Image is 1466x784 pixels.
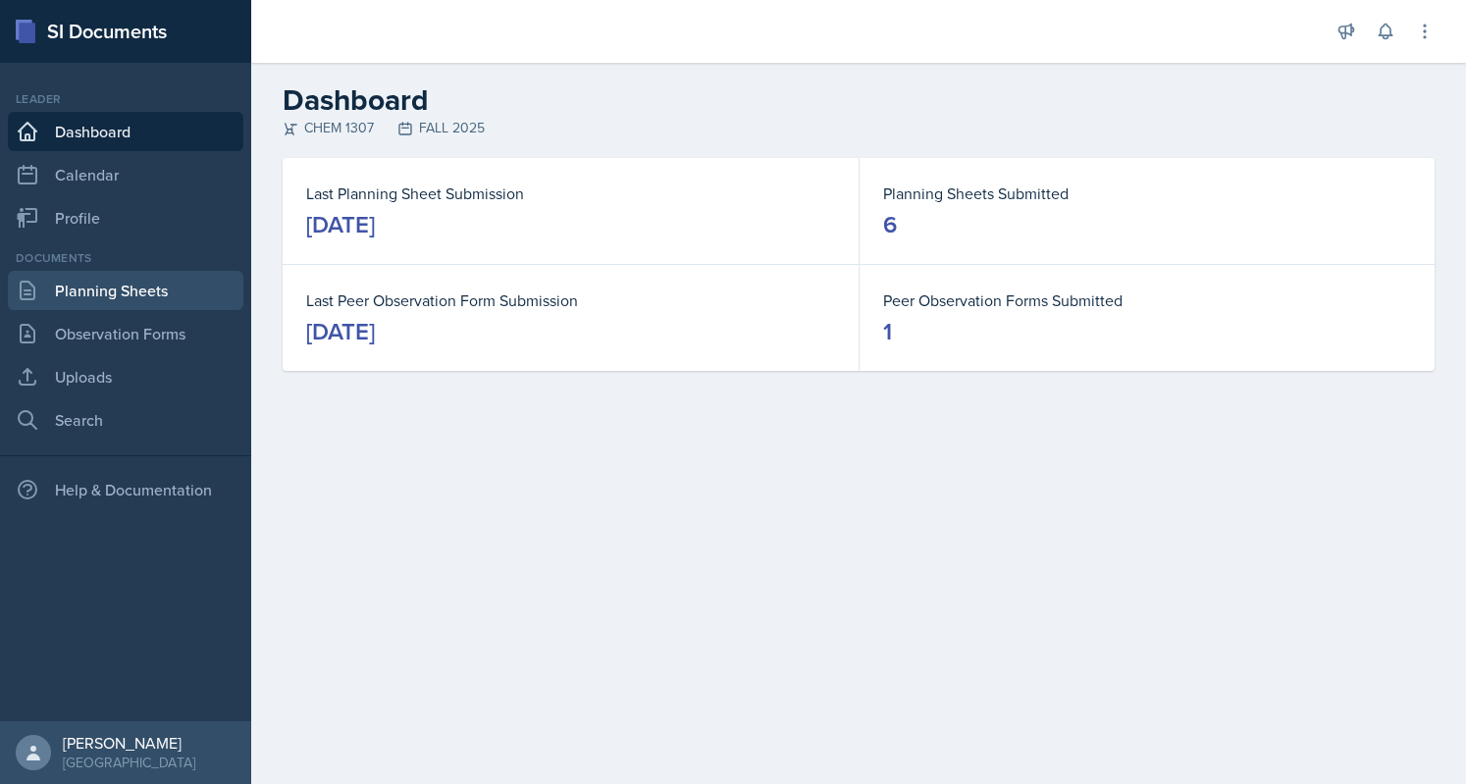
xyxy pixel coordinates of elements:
[283,82,1435,118] h2: Dashboard
[306,182,835,205] dt: Last Planning Sheet Submission
[883,182,1411,205] dt: Planning Sheets Submitted
[883,209,897,240] div: 6
[63,733,195,753] div: [PERSON_NAME]
[8,90,243,108] div: Leader
[8,314,243,353] a: Observation Forms
[8,155,243,194] a: Calendar
[8,112,243,151] a: Dashboard
[306,288,835,312] dt: Last Peer Observation Form Submission
[283,118,1435,138] div: CHEM 1307 FALL 2025
[8,400,243,440] a: Search
[8,249,243,267] div: Documents
[883,316,892,347] div: 1
[306,316,375,347] div: [DATE]
[8,271,243,310] a: Planning Sheets
[306,209,375,240] div: [DATE]
[63,753,195,772] div: [GEOGRAPHIC_DATA]
[8,198,243,237] a: Profile
[8,470,243,509] div: Help & Documentation
[8,357,243,396] a: Uploads
[883,288,1411,312] dt: Peer Observation Forms Submitted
